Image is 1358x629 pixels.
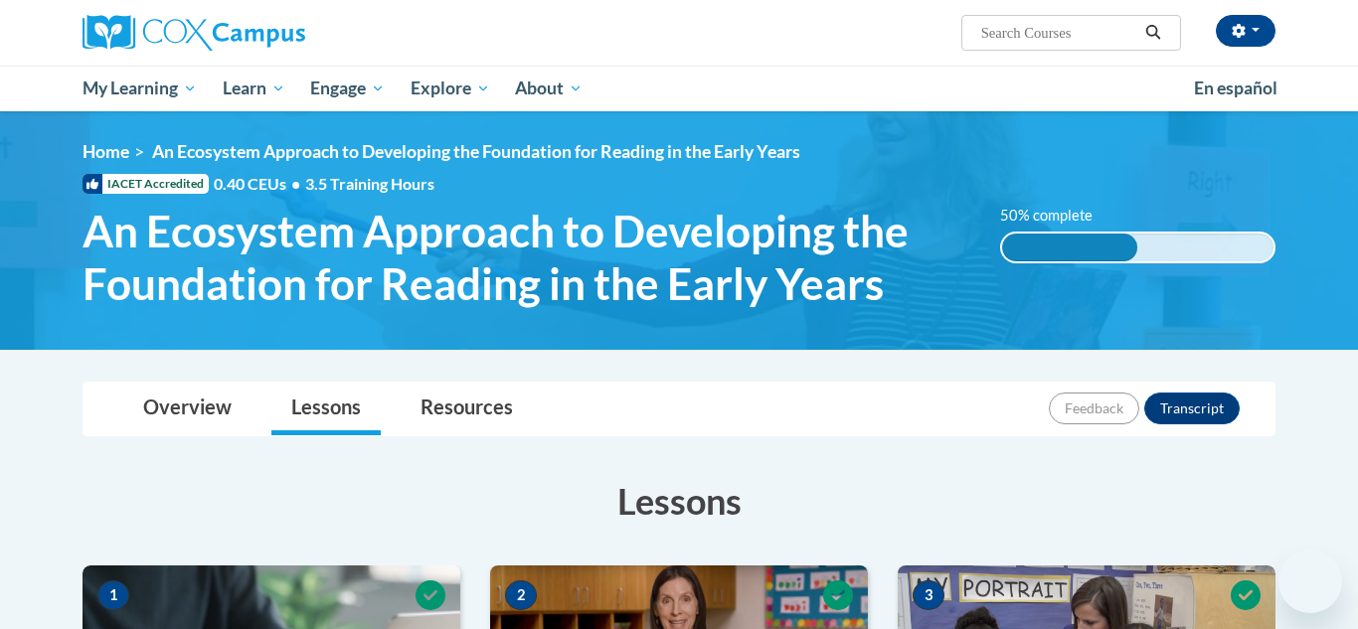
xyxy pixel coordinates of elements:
[83,476,1275,526] h3: Lessons
[398,66,503,111] a: Explore
[1194,78,1277,98] span: En español
[305,174,434,193] span: 3.5 Training Hours
[53,66,1305,111] div: Main menu
[214,173,305,195] span: 0.40 CEUs
[97,580,129,610] span: 1
[411,77,490,100] span: Explore
[913,580,944,610] span: 3
[271,383,381,435] a: Lessons
[1181,68,1290,109] a: En español
[291,174,300,193] span: •
[310,77,385,100] span: Engage
[83,141,129,162] a: Home
[223,77,285,100] span: Learn
[979,21,1138,45] input: Search Courses
[83,77,197,100] span: My Learning
[1216,15,1275,47] button: Account Settings
[503,66,596,111] a: About
[515,77,583,100] span: About
[83,15,460,51] a: Cox Campus
[1000,205,1114,227] label: 50% complete
[1138,21,1168,45] button: Search
[1049,393,1139,424] button: Feedback
[297,66,398,111] a: Engage
[83,15,305,51] img: Cox Campus
[83,174,209,194] span: IACET Accredited
[152,141,800,162] span: An Ecosystem Approach to Developing the Foundation for Reading in the Early Years
[1278,550,1342,613] iframe: Button to launch messaging window
[210,66,298,111] a: Learn
[123,383,252,435] a: Overview
[83,205,970,310] span: An Ecosystem Approach to Developing the Foundation for Reading in the Early Years
[1002,234,1138,261] div: 50% complete
[401,383,533,435] a: Resources
[70,66,210,111] a: My Learning
[505,580,537,610] span: 2
[1144,393,1240,424] button: Transcript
